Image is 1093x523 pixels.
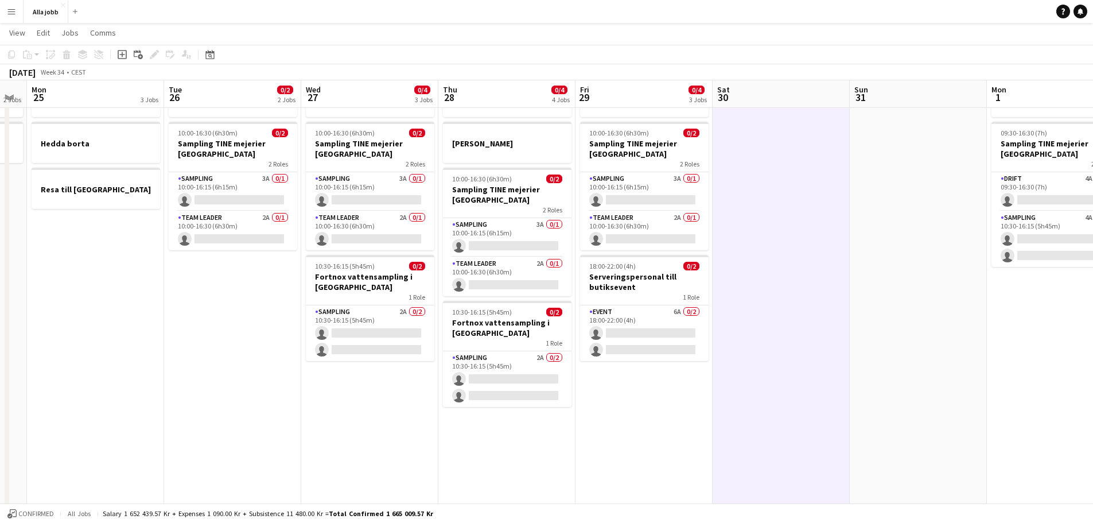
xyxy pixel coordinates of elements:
span: 1 Role [683,293,699,301]
h3: Sampling TINE mejerier [GEOGRAPHIC_DATA] [443,184,571,205]
app-job-card: 10:00-16:30 (6h30m)0/2Sampling TINE mejerier [GEOGRAPHIC_DATA]2 RolesSampling3A0/110:00-16:15 (6h... [169,122,297,250]
app-job-card: 10:00-16:30 (6h30m)0/2Sampling TINE mejerier [GEOGRAPHIC_DATA]2 RolesSampling3A0/110:00-16:15 (6h... [580,122,709,250]
span: 0/4 [551,86,567,94]
app-card-role: Sampling3A0/110:00-16:15 (6h15m) [580,172,709,211]
div: Salary 1 652 439.57 kr + Expenses 1 090.00 kr + Subsistence 11 480.00 kr = [103,509,433,518]
span: 26 [167,91,182,104]
span: 0/2 [683,129,699,137]
span: Total Confirmed 1 665 009.57 kr [329,509,433,518]
app-card-role: Event6A0/218:00-22:00 (4h) [580,305,709,361]
div: 3 Jobs [689,95,707,104]
span: 30 [715,91,730,104]
span: Week 34 [38,68,67,76]
a: Jobs [57,25,83,40]
app-card-role: Team Leader2A0/110:00-16:30 (6h30m) [443,257,571,296]
span: 2 Roles [680,160,699,168]
app-job-card: 10:30-16:15 (5h45m)0/2Fortnox vattensampling i [GEOGRAPHIC_DATA]1 RoleSampling2A0/210:30-16:15 (5... [306,255,434,361]
span: 0/4 [689,86,705,94]
span: 1 Role [546,339,562,347]
h3: Sampling TINE mejerier [GEOGRAPHIC_DATA] [580,138,709,159]
h3: Sampling TINE mejerier [GEOGRAPHIC_DATA] [306,138,434,159]
app-card-role: Sampling3A0/110:00-16:15 (6h15m) [306,172,434,211]
span: 10:30-16:15 (5h45m) [452,308,512,316]
span: Fri [580,84,589,95]
span: Mon [991,84,1006,95]
a: Comms [85,25,120,40]
span: 0/2 [277,86,293,94]
div: [DATE] [9,67,36,78]
app-job-card: [PERSON_NAME] [443,122,571,163]
div: 3 Jobs [415,95,433,104]
span: 09:30-16:30 (7h) [1001,129,1047,137]
span: 0/2 [546,175,562,183]
app-job-card: 10:30-16:15 (5h45m)0/2Fortnox vattensampling i [GEOGRAPHIC_DATA]1 RoleSampling2A0/210:30-16:15 (5... [443,301,571,407]
span: 29 [578,91,589,104]
span: 0/2 [546,308,562,316]
span: 1 Role [409,293,425,301]
span: 10:00-16:30 (6h30m) [452,175,512,183]
div: 4 Jobs [552,95,570,104]
span: Jobs [61,28,79,38]
span: Sat [717,84,730,95]
app-card-role: Sampling2A0/210:30-16:15 (5h45m) [306,305,434,361]
app-job-card: Hedda borta [32,122,160,163]
span: 0/2 [409,262,425,270]
span: 2 Roles [406,160,425,168]
span: 10:00-16:30 (6h30m) [589,129,649,137]
h3: Sampling TINE mejerier [GEOGRAPHIC_DATA] [169,138,297,159]
span: 18:00-22:00 (4h) [589,262,636,270]
h3: Serveringspersonal till butiksevent [580,272,709,292]
app-card-role: Team Leader2A0/110:00-16:30 (6h30m) [169,211,297,250]
span: Comms [90,28,116,38]
span: 10:00-16:30 (6h30m) [315,129,375,137]
app-card-role: Team Leader2A0/110:00-16:30 (6h30m) [580,211,709,250]
div: 2 Jobs [3,95,21,104]
app-job-card: 10:00-16:30 (6h30m)0/2Sampling TINE mejerier [GEOGRAPHIC_DATA]2 RolesSampling3A0/110:00-16:15 (6h... [443,168,571,296]
span: 10:30-16:15 (5h45m) [315,262,375,270]
span: 10:00-16:30 (6h30m) [178,129,238,137]
span: Wed [306,84,321,95]
app-job-card: 18:00-22:00 (4h)0/2Serveringspersonal till butiksevent1 RoleEvent6A0/218:00-22:00 (4h) [580,255,709,361]
span: Sun [854,84,868,95]
h3: Fortnox vattensampling i [GEOGRAPHIC_DATA] [306,272,434,292]
app-job-card: Resa till [GEOGRAPHIC_DATA] [32,168,160,209]
a: View [5,25,30,40]
div: CEST [71,68,86,76]
button: Confirmed [6,507,56,520]
span: View [9,28,25,38]
span: 0/2 [409,129,425,137]
h3: [PERSON_NAME] [443,138,571,149]
span: Edit [37,28,50,38]
h3: Fortnox vattensampling i [GEOGRAPHIC_DATA] [443,317,571,338]
span: 0/2 [272,129,288,137]
a: Edit [32,25,55,40]
div: 3 Jobs [141,95,158,104]
span: Tue [169,84,182,95]
app-card-role: Sampling3A0/110:00-16:15 (6h15m) [443,218,571,257]
span: 28 [441,91,457,104]
span: 1 [990,91,1006,104]
span: 31 [853,91,868,104]
span: Thu [443,84,457,95]
span: 2 Roles [543,206,562,214]
button: Alla jobb [24,1,68,23]
h3: Resa till [GEOGRAPHIC_DATA] [32,184,160,195]
span: 2 Roles [269,160,288,168]
app-card-role: Sampling3A0/110:00-16:15 (6h15m) [169,172,297,211]
app-job-card: 10:00-16:30 (6h30m)0/2Sampling TINE mejerier [GEOGRAPHIC_DATA]2 RolesSampling3A0/110:00-16:15 (6h... [306,122,434,250]
div: 2 Jobs [278,95,295,104]
span: Mon [32,84,46,95]
span: 27 [304,91,321,104]
h3: Hedda borta [32,138,160,149]
app-card-role: Sampling2A0/210:30-16:15 (5h45m) [443,351,571,407]
span: 0/2 [683,262,699,270]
